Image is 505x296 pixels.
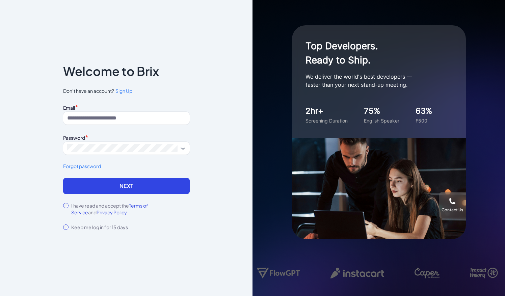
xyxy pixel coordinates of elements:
label: I have read and accept the and [71,202,190,216]
button: Contact Us [439,192,466,219]
div: 75% [364,105,399,117]
a: Sign Up [114,87,132,95]
div: Contact Us [442,207,463,213]
div: 2hr+ [305,105,348,117]
div: English Speaker [364,117,399,124]
div: F500 [416,117,432,124]
label: Password [63,135,85,141]
p: We deliver the world's best developers — faster than your next stand-up meeting. [305,73,441,89]
span: Sign Up [115,88,132,94]
label: Email [63,105,75,111]
a: Forgot password [63,163,190,170]
span: Don’t have an account? [63,87,190,95]
button: Next [63,178,190,194]
h1: Top Developers. Ready to Ship. [305,39,441,67]
div: Screening Duration [305,117,348,124]
label: Keep me log in for 15 days [71,224,128,231]
p: Welcome to Brix [63,66,159,77]
div: 63% [416,105,432,117]
span: Privacy Policy [97,209,127,215]
span: Terms of Service [71,203,148,215]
